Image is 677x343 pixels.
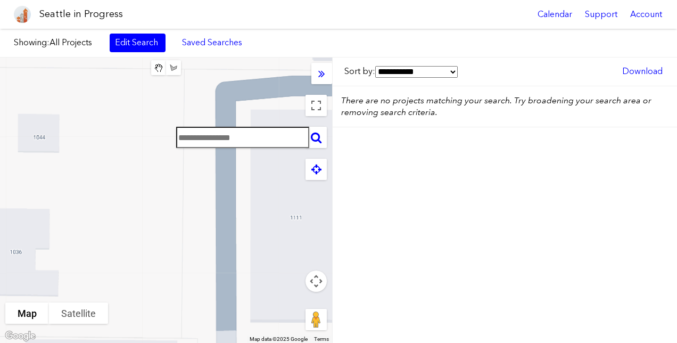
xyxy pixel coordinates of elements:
[250,336,308,342] span: Map data ©2025 Google
[39,7,123,21] h1: Seattle in Progress
[314,336,329,342] a: Terms
[306,309,327,330] button: Drag Pegman onto the map to open Street View
[49,303,108,324] button: Show satellite imagery
[5,303,49,324] button: Show street map
[176,34,248,52] a: Saved Searches
[617,62,668,80] a: Download
[151,60,166,75] button: Stop drawing
[49,37,92,47] span: All Projects
[3,329,38,343] a: Open this area in Google Maps (opens a new window)
[110,34,166,52] a: Edit Search
[306,95,327,116] button: Toggle fullscreen view
[14,6,31,23] img: favicon-96x96.png
[14,37,99,48] label: Showing:
[166,60,181,75] button: Draw a shape
[344,66,458,78] label: Sort by:
[3,329,38,343] img: Google
[375,66,458,78] select: Sort by:
[306,271,327,292] button: Map camera controls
